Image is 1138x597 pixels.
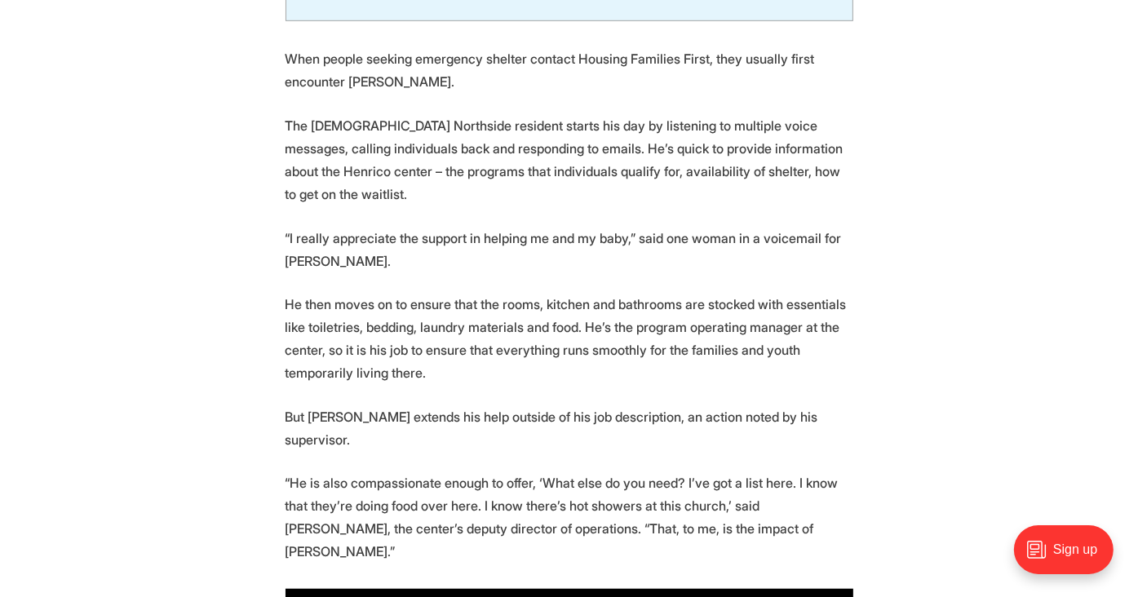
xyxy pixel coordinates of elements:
p: He then moves on to ensure that the rooms, kitchen and bathrooms are stocked with essentials like... [286,293,853,384]
p: “He is also compassionate enough to offer, ‘What else do you need? I’ve got a list here. I know t... [286,471,853,563]
p: When people seeking emergency shelter contact Housing Families First, they usually first encounte... [286,47,853,93]
p: But [PERSON_NAME] extends his help outside of his job description, an action noted by his supervi... [286,405,853,451]
p: “I really appreciate the support in helping me and my baby,” said one woman in a voicemail for [P... [286,227,853,272]
p: The [DEMOGRAPHIC_DATA] Northside resident starts his day by listening to multiple voice messages,... [286,114,853,206]
iframe: portal-trigger [1000,517,1138,597]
